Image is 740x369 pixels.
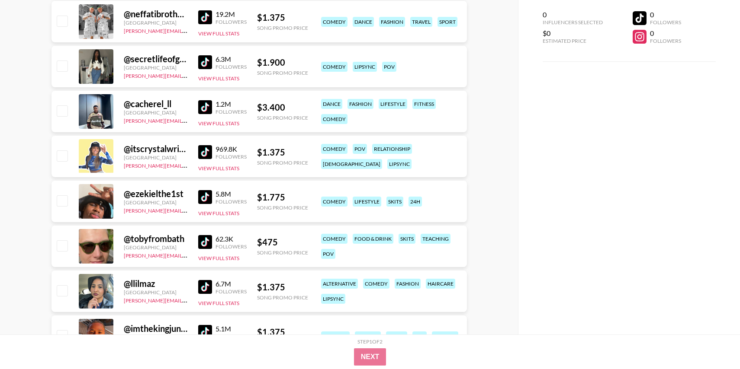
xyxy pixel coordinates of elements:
div: 6.7M [216,280,247,288]
div: comedy [321,197,347,207]
div: @ itscrystalwright [124,143,188,154]
div: Followers [650,38,681,44]
img: TikTok [198,10,212,24]
div: food & drink [353,234,393,244]
div: Song Promo Price [257,249,308,256]
img: TikTok [198,325,212,339]
div: pov [353,144,367,154]
div: [GEOGRAPHIC_DATA] [124,334,188,340]
img: TikTok [198,100,212,114]
div: Followers [650,19,681,25]
div: lipsync [321,294,345,304]
button: View Full Stats [198,300,239,306]
img: TikTok [198,55,212,69]
div: Followers [216,64,247,70]
div: Followers [216,19,247,25]
a: [PERSON_NAME][EMAIL_ADDRESS][PERSON_NAME][PERSON_NAME][DOMAIN_NAME] [124,71,334,79]
div: dance [321,99,342,109]
div: @ cacherel_ll [124,99,188,109]
div: $ 1.375 [257,12,308,23]
div: comedy [321,144,347,154]
div: pov [321,249,335,259]
div: lipsync [387,159,412,169]
div: lipsync [353,62,377,72]
div: haircare [426,279,455,289]
img: TikTok [198,235,212,249]
img: TikTok [198,280,212,294]
div: @ secretlifeofgigii [124,54,188,64]
div: Followers [216,333,247,340]
div: 0 [543,10,603,19]
div: comedy [432,331,458,341]
div: $ 1.375 [257,147,308,158]
div: fashion [379,17,405,27]
div: Song Promo Price [257,204,308,211]
div: $0 [543,29,603,38]
div: @ ezekielthe1st [124,188,188,199]
div: Influencers Selected [543,19,603,25]
a: [PERSON_NAME][EMAIL_ADDRESS][DOMAIN_NAME] [124,26,252,34]
div: dance [353,17,374,27]
div: [GEOGRAPHIC_DATA] [124,289,188,296]
div: 5.8M [216,190,247,198]
button: View Full Stats [198,255,239,261]
div: [GEOGRAPHIC_DATA] [124,109,188,116]
div: fashion [395,279,421,289]
button: View Full Stats [198,30,239,37]
div: @ neffatibrothers [124,9,188,19]
div: skits [386,197,403,207]
div: Estimated Price [543,38,603,44]
div: 1.2M [216,100,247,108]
div: dance [386,331,407,341]
div: travel [410,17,432,27]
div: Followers [216,108,247,115]
div: [GEOGRAPHIC_DATA] [124,244,188,251]
div: Followers [216,198,247,205]
div: Song Promo Price [257,159,308,166]
a: [PERSON_NAME][EMAIL_ADDRESS][DOMAIN_NAME] [124,206,252,214]
div: fashion [347,99,373,109]
div: [GEOGRAPHIC_DATA] [124,64,188,71]
button: View Full Stats [198,75,239,82]
div: fitness [412,99,436,109]
div: Song Promo Price [257,70,308,76]
div: 0 [650,10,681,19]
div: Followers [216,153,247,160]
div: 6.3M [216,55,247,64]
div: $ 3.400 [257,102,308,113]
div: lifestyle [379,99,407,109]
div: fashion [355,331,381,341]
a: [PERSON_NAME][EMAIL_ADDRESS][DOMAIN_NAME] [124,251,252,259]
div: Followers [216,243,247,250]
div: teaching [421,234,450,244]
div: Song Promo Price [257,294,308,301]
div: Song Promo Price [257,25,308,31]
button: View Full Stats [198,210,239,216]
div: Step 1 of 2 [357,338,383,345]
div: 19.2M [216,10,247,19]
div: 24h [409,197,422,207]
div: [GEOGRAPHIC_DATA] [124,19,188,26]
div: comedy [321,17,347,27]
div: $ 475 [257,237,308,248]
a: [PERSON_NAME][EMAIL_ADDRESS][DOMAIN_NAME] [124,116,252,124]
div: $ 1.375 [257,282,308,293]
div: sport [438,17,457,27]
div: comedy [321,234,347,244]
div: pov [412,331,427,341]
button: Next [354,348,386,366]
div: [DEMOGRAPHIC_DATA] [321,159,382,169]
div: Followers [216,288,247,295]
div: 62.3K [216,235,247,243]
div: @ imthekingjunior [124,323,188,334]
div: skits [399,234,415,244]
button: View Full Stats [198,165,239,172]
div: Song Promo Price [257,115,308,121]
div: $ 1.900 [257,57,308,68]
div: comedy [321,114,347,124]
img: TikTok [198,190,212,204]
div: pov [382,62,396,72]
div: lifestyle [321,331,350,341]
div: @ tobyfrombath [124,233,188,244]
div: comedy [363,279,389,289]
